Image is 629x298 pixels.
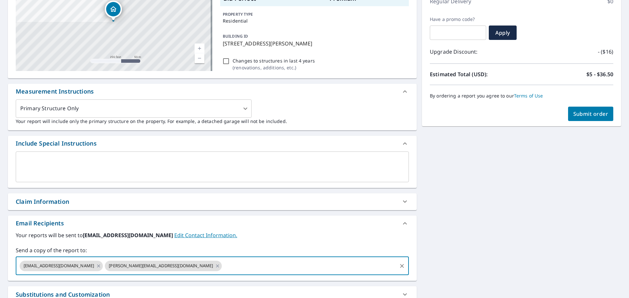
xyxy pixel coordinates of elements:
a: Current Level 17, Zoom Out [195,53,204,63]
button: Clear [397,261,407,271]
div: [EMAIL_ADDRESS][DOMAIN_NAME] [20,261,103,271]
p: Upgrade Discount: [430,48,522,56]
span: [EMAIL_ADDRESS][DOMAIN_NAME] [20,263,98,269]
p: Residential [223,17,406,24]
p: BUILDING ID [223,33,248,39]
div: Claim Information [16,197,69,206]
div: Dropped pin, building 1, Residential property, 765 N 28th Ave Cornelius, OR 97113 [105,1,122,21]
p: ( renovations, additions, etc. ) [233,64,315,71]
div: Email Recipients [16,219,64,228]
p: Estimated Total (USD): [430,70,522,78]
a: Current Level 17, Zoom In [195,44,204,53]
label: Your reports will be sent to [16,231,409,239]
p: Changes to structures in last 4 years [233,57,315,64]
p: PROPERTY TYPE [223,11,406,17]
span: Apply [494,29,511,36]
a: Terms of Use [514,93,543,99]
p: Your report will include only the primary structure on the property. For example, a detached gara... [16,118,409,125]
div: Email Recipients [8,216,417,231]
div: Measurement Instructions [16,87,94,96]
span: Submit order [573,110,608,117]
a: EditContactInfo [174,232,237,239]
label: Send a copy of the report to: [16,246,409,254]
span: [PERSON_NAME][EMAIL_ADDRESS][DOMAIN_NAME] [105,263,217,269]
p: [STREET_ADDRESS][PERSON_NAME] [223,40,406,47]
div: Claim Information [8,193,417,210]
button: Apply [489,26,517,40]
div: Primary Structure Only [16,99,252,118]
div: Include Special Instructions [8,136,417,151]
b: [EMAIL_ADDRESS][DOMAIN_NAME] [83,232,174,239]
div: Measurement Instructions [8,84,417,99]
div: [PERSON_NAME][EMAIL_ADDRESS][DOMAIN_NAME] [105,261,222,271]
button: Submit order [568,107,614,121]
p: - ($16) [598,48,613,56]
p: By ordering a report you agree to our [430,93,613,99]
div: Include Special Instructions [16,139,97,148]
label: Have a promo code? [430,16,486,22]
p: $5 - $36.50 [586,70,613,78]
